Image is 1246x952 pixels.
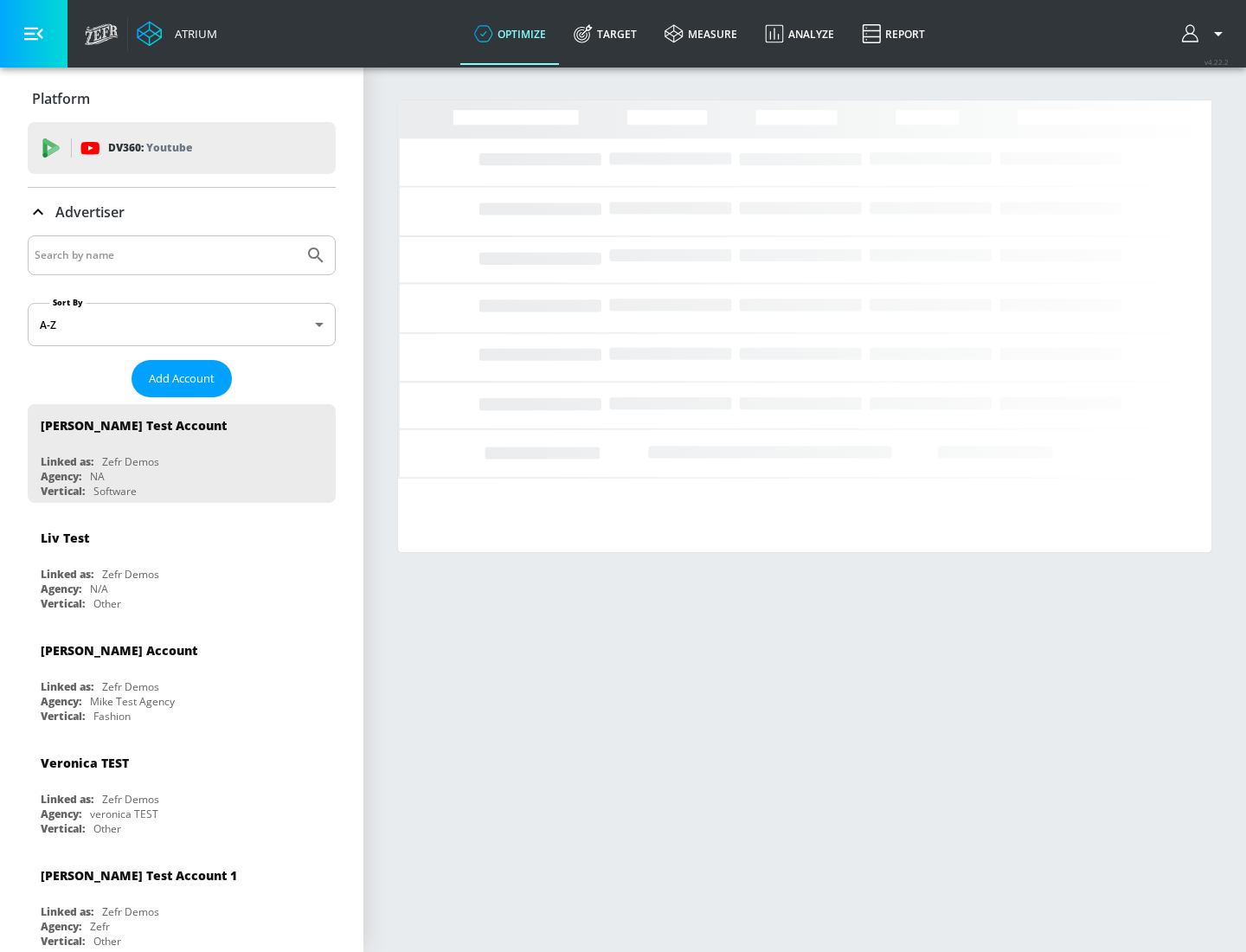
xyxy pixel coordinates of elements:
[41,709,85,724] div: Vertical:
[41,867,237,884] div: [PERSON_NAME] Test Account 1
[41,567,93,582] div: Linked as:
[28,517,336,615] div: Liv TestLinked as:Zefr DemosAgency:N/AVertical:Other
[90,919,110,934] div: Zefr
[751,3,848,65] a: Analyze
[848,3,939,65] a: Report
[90,469,105,484] div: NA
[49,297,87,308] label: Sort By
[102,904,159,919] div: Zefr Demos
[28,629,336,728] div: [PERSON_NAME] AccountLinked as:Zefr DemosAgency:Mike Test AgencyVertical:Fashion
[41,904,93,919] div: Linked as:
[28,742,336,840] div: Veronica TESTLinked as:Zefr DemosAgency:veronica TESTVertical:Other
[90,582,108,596] div: N/A
[146,138,192,157] p: Youtube
[28,404,336,503] div: [PERSON_NAME] Test AccountLinked as:Zefr DemosAgency:NAVertical:Software
[28,122,336,174] div: DV360: Youtube
[41,642,197,659] div: [PERSON_NAME] Account
[41,596,85,611] div: Vertical:
[149,369,215,389] span: Add Account
[41,755,129,771] div: Veronica TEST
[168,26,217,42] div: Atrium
[108,138,192,158] p: DV360:
[41,694,81,709] div: Agency:
[28,303,336,346] div: A-Z
[35,244,297,267] input: Search by name
[41,582,81,596] div: Agency:
[41,679,93,694] div: Linked as:
[41,417,227,434] div: [PERSON_NAME] Test Account
[93,821,121,836] div: Other
[41,821,85,836] div: Vertical:
[1204,57,1229,67] span: v 4.22.2
[102,567,159,582] div: Zefr Demos
[41,807,81,821] div: Agency:
[41,530,89,546] div: Liv Test
[560,3,651,65] a: Target
[41,934,85,949] div: Vertical:
[137,21,217,47] a: Atrium
[102,792,159,807] div: Zefr Demos
[41,484,85,499] div: Vertical:
[460,3,560,65] a: optimize
[90,807,158,821] div: veronica TEST
[41,469,81,484] div: Agency:
[93,709,131,724] div: Fashion
[55,203,125,222] p: Advertiser
[90,694,175,709] div: Mike Test Agency
[32,89,90,108] p: Platform
[41,919,81,934] div: Agency:
[93,596,121,611] div: Other
[93,484,137,499] div: Software
[651,3,751,65] a: measure
[41,454,93,469] div: Linked as:
[41,792,93,807] div: Linked as:
[28,74,336,123] div: Platform
[28,188,336,236] div: Advertiser
[132,360,232,397] button: Add Account
[102,454,159,469] div: Zefr Demos
[93,934,121,949] div: Other
[102,679,159,694] div: Zefr Demos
